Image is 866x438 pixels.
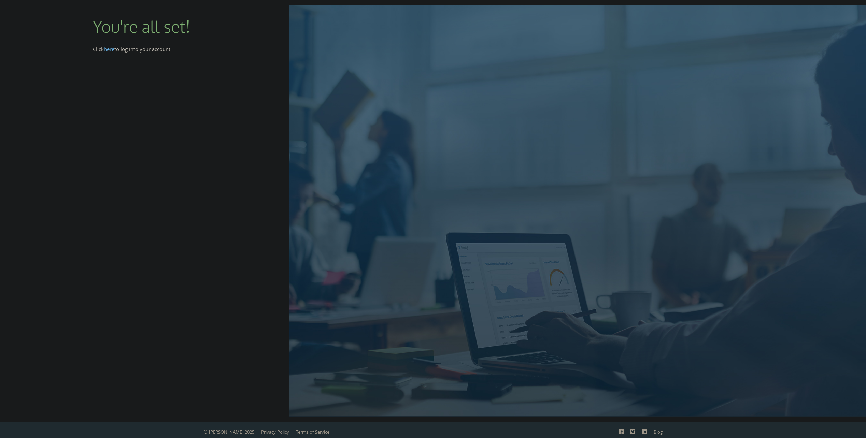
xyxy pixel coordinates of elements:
[261,429,289,436] a: Privacy Policy
[296,429,329,436] a: Terms of Service
[93,46,196,55] div: Click to log into your account.
[654,429,663,436] a: Blog
[204,429,254,436] span: © [PERSON_NAME] 2025
[104,46,114,55] a: here
[93,4,190,38] h2: You're all set!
